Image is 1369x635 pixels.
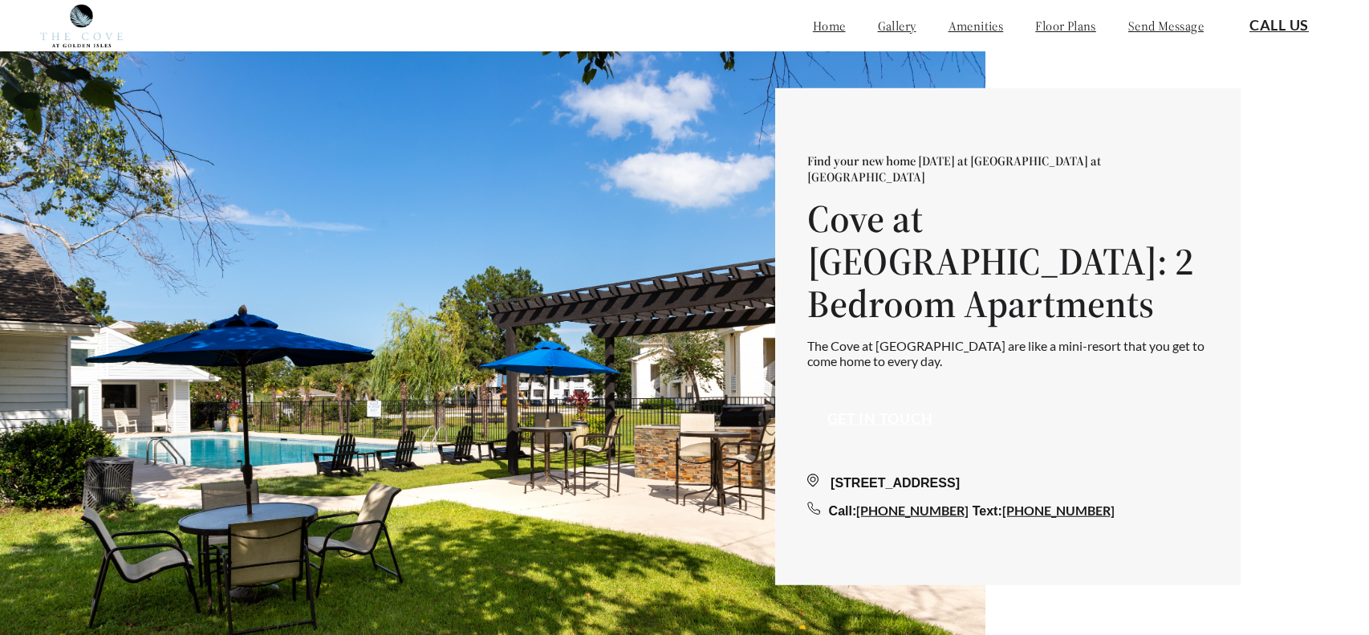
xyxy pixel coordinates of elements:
a: amenities [949,18,1004,34]
a: [PHONE_NUMBER] [856,502,969,517]
a: Get in touch [827,410,933,428]
p: The Cove at [GEOGRAPHIC_DATA] are like a mini-resort that you get to come home to every day. [807,337,1209,368]
button: Call Us [1229,7,1329,44]
button: Get in touch [807,401,953,438]
span: Text: [973,503,1002,517]
a: home [813,18,846,34]
h1: Cove at [GEOGRAPHIC_DATA]: 2 Bedroom Apartments [807,197,1209,324]
span: Call: [829,503,857,517]
a: gallery [878,18,916,34]
p: Find your new home [DATE] at [GEOGRAPHIC_DATA] at [GEOGRAPHIC_DATA] [807,153,1209,185]
img: cove_at_golden_isles_logo.png [40,4,123,47]
a: [PHONE_NUMBER] [1002,502,1115,517]
div: [STREET_ADDRESS] [807,473,1209,492]
a: Call Us [1249,17,1309,35]
a: send message [1128,18,1204,34]
a: floor plans [1035,18,1096,34]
